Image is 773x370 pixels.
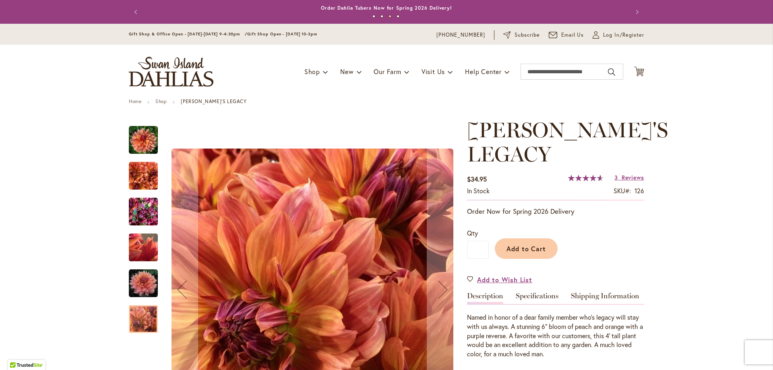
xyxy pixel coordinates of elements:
[380,15,383,18] button: 2 of 4
[467,207,644,216] p: Order Now for Spring 2026 Delivery
[467,117,668,167] span: [PERSON_NAME]'S LEGACY
[467,186,490,195] span: In stock
[422,67,445,76] span: Visit Us
[304,67,320,76] span: Shop
[467,292,644,359] div: Detailed Product Info
[467,186,490,196] div: Availability
[467,275,532,284] a: Add to Wish List
[549,31,584,39] a: Email Us
[181,98,246,104] strong: [PERSON_NAME]'S LEGACY
[628,4,644,20] button: Next
[436,31,485,39] a: [PHONE_NUMBER]
[155,98,167,104] a: Shop
[465,67,502,76] span: Help Center
[614,174,644,181] a: 3 Reviews
[247,31,317,37] span: Gift Shop Open - [DATE] 10-3pm
[561,31,584,39] span: Email Us
[129,269,158,298] img: Andy's Legacy
[129,57,213,87] a: store logo
[6,341,29,364] iframe: Launch Accessibility Center
[603,31,644,39] span: Log In/Register
[129,4,145,20] button: Previous
[129,192,158,231] img: Andy's Legacy
[129,118,166,154] div: Andy's Legacy
[506,244,546,253] span: Add to Cart
[129,190,166,225] div: Andy's Legacy
[114,226,172,269] img: Andy's Legacy
[372,15,375,18] button: 1 of 4
[129,154,166,190] div: Andy's Legacy
[635,186,644,196] div: 126
[129,297,158,333] div: Andy's Legacy
[593,31,644,39] a: Log In/Register
[389,15,391,18] button: 3 of 4
[129,261,166,297] div: Andy's Legacy
[397,15,399,18] button: 4 of 4
[477,275,532,284] span: Add to Wish List
[129,126,158,155] img: Andy's Legacy
[467,229,478,237] span: Qty
[568,175,604,181] div: 93%
[467,292,503,304] a: Description
[129,161,158,190] img: Andy's Legacy
[622,174,644,181] span: Reviews
[340,67,353,76] span: New
[503,31,540,39] a: Subscribe
[129,31,247,37] span: Gift Shop & Office Open - [DATE]-[DATE] 9-4:30pm /
[467,313,644,359] div: Named in honor of a dear family member who's legacy will stay with us always. A stunning 6" bloom...
[129,225,166,261] div: Andy's Legacy
[467,175,487,183] span: $34.95
[516,292,558,304] a: Specifications
[614,186,631,195] strong: SKU
[374,67,401,76] span: Our Farm
[515,31,540,39] span: Subscribe
[571,292,639,304] a: Shipping Information
[495,238,558,259] button: Add to Cart
[321,5,452,11] a: Order Dahlia Tubers Now for Spring 2026 Delivery!
[614,174,618,181] span: 3
[129,98,141,104] a: Home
